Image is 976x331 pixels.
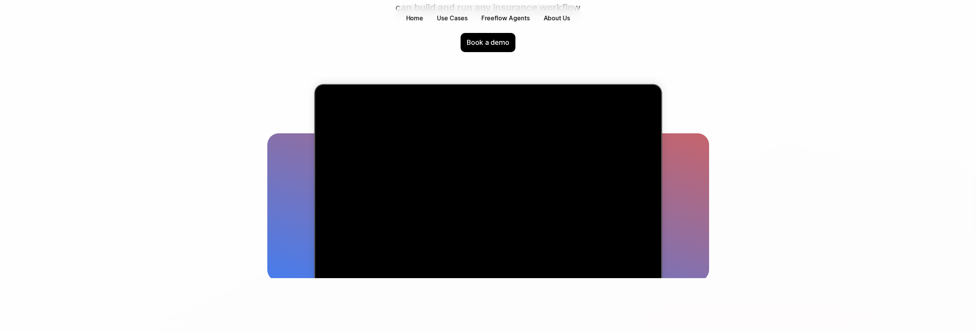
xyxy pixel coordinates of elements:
a: Freeflow Agents [477,12,533,24]
p: Use Cases [437,14,467,23]
p: Home [406,14,423,23]
a: About Us [540,12,574,24]
p: About Us [543,14,570,23]
button: Use Cases [433,12,471,24]
div: Book a demo [461,33,515,52]
p: Freeflow Agents [481,14,530,23]
p: Book a demo [467,38,509,48]
div: Visual chart illustrating a 78% increase in efficiency across 33 regions between 2021 and 2024, w... [314,84,662,331]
